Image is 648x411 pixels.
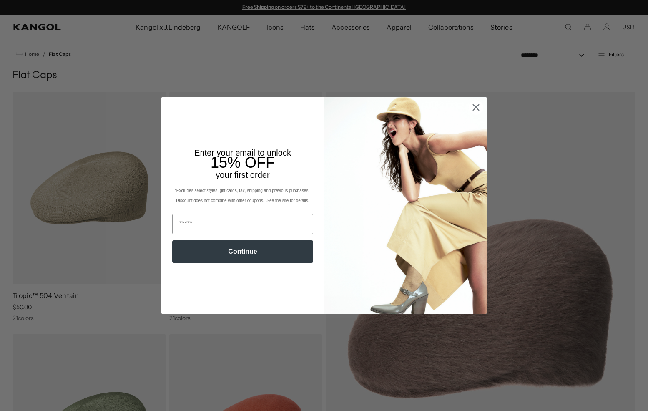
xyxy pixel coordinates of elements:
[211,154,275,171] span: 15% OFF
[172,240,313,263] button: Continue
[469,100,483,115] button: Close dialog
[194,148,291,157] span: Enter your email to unlock
[175,188,311,203] span: *Excludes select styles, gift cards, tax, shipping and previous purchases. Discount does not comb...
[324,97,487,314] img: 93be19ad-e773-4382-80b9-c9d740c9197f.jpeg
[216,170,269,179] span: your first order
[172,214,313,234] input: Email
